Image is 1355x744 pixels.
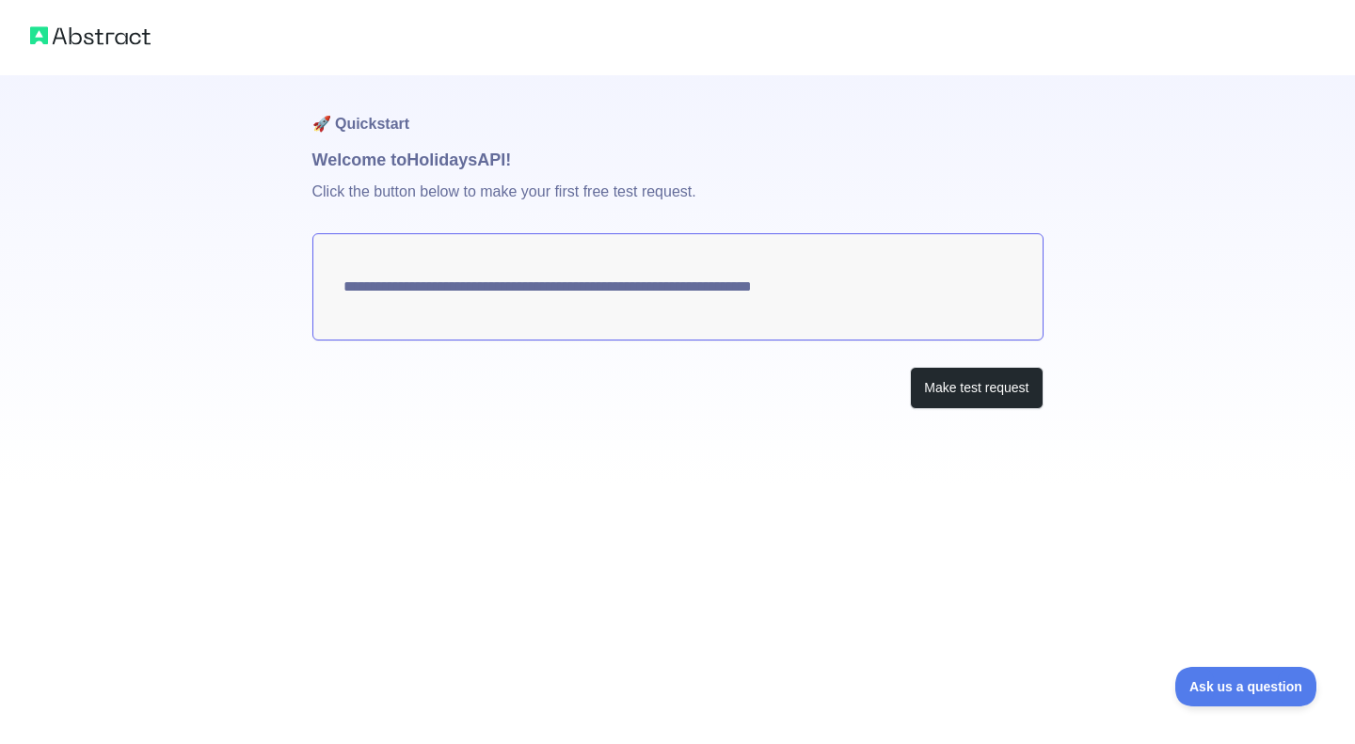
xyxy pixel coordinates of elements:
p: Click the button below to make your first free test request. [312,173,1044,233]
button: Make test request [910,367,1043,409]
img: Abstract logo [30,23,151,49]
h1: 🚀 Quickstart [312,75,1044,147]
iframe: Toggle Customer Support [1175,667,1317,706]
h1: Welcome to Holidays API! [312,147,1044,173]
